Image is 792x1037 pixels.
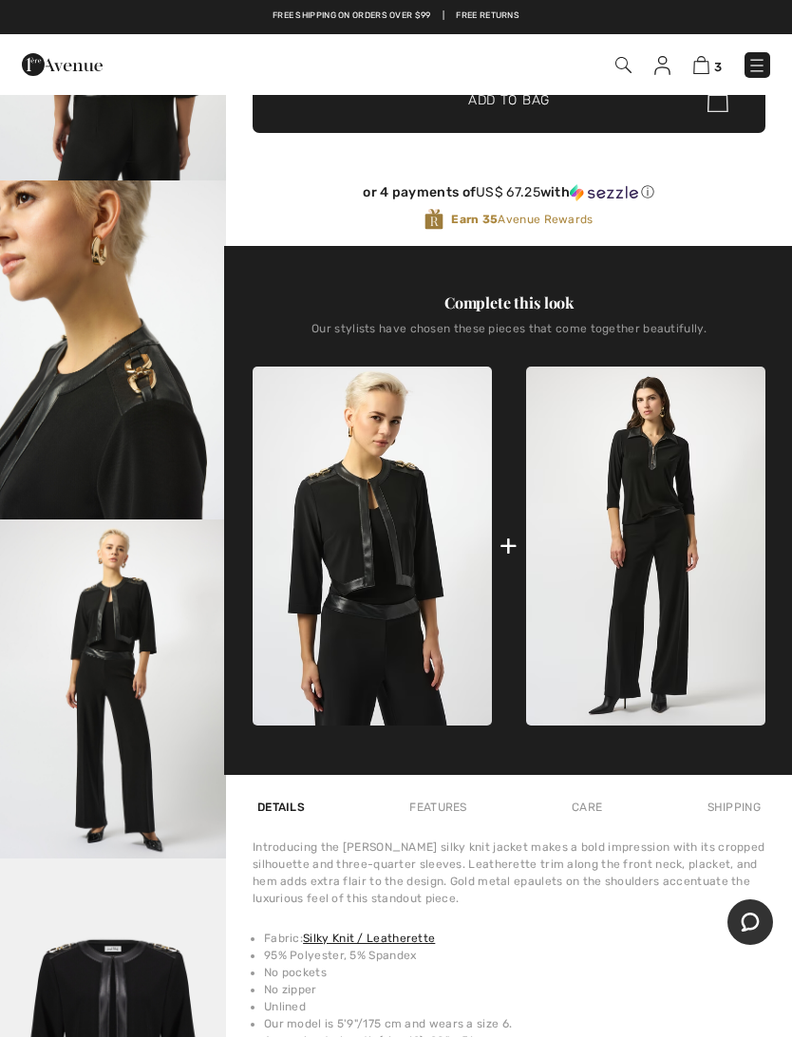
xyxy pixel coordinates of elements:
img: Leatherette Cropped Jacket Style 253232 [253,367,492,726]
li: Unlined [264,998,765,1015]
img: Menu [747,56,766,75]
img: 1ère Avenue [22,46,103,84]
div: Shipping [703,790,765,824]
div: Details [253,790,310,824]
li: No zipper [264,981,765,998]
li: Our model is 5'9"/175 cm and wears a size 6. [264,1015,765,1032]
iframe: Opens a widget where you can chat to one of our agents [727,899,773,947]
a: 3 [693,53,722,76]
div: or 4 payments of with [253,184,765,201]
a: Free shipping on orders over $99 [273,9,431,23]
div: Complete this look [253,292,765,314]
li: No pockets [264,964,765,981]
button: Add to Bag [253,66,765,133]
div: Features [405,790,471,824]
img: Avenue Rewards [424,208,443,231]
strong: Earn 35 [451,213,498,226]
div: Care [567,790,607,824]
span: Add to Bag [468,90,550,110]
div: Our stylists have chosen these pieces that come together beautifully. [253,322,765,350]
img: Shopping Bag [693,56,709,74]
span: | [443,9,444,23]
div: + [500,524,518,567]
a: Silky Knit / Leatherette [303,932,435,945]
span: Avenue Rewards [451,211,593,228]
img: Search [615,57,632,73]
div: Introducing the [PERSON_NAME] silky knit jacket makes a bold impression with its cropped silhouet... [253,839,765,907]
img: My Info [654,56,670,75]
li: 95% Polyester, 5% Spandex [264,947,765,964]
div: or 4 payments ofUS$ 67.25withSezzle Click to learn more about Sezzle [253,184,765,208]
img: Bag.svg [707,87,728,112]
img: High-Waisted Formal Trousers Style 253114 [526,367,765,726]
li: Fabric: [264,930,765,947]
a: 1ère Avenue [22,54,103,72]
span: US$ 67.25 [476,184,540,200]
a: Free Returns [456,9,519,23]
span: 3 [714,60,722,74]
img: Sezzle [570,184,638,201]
